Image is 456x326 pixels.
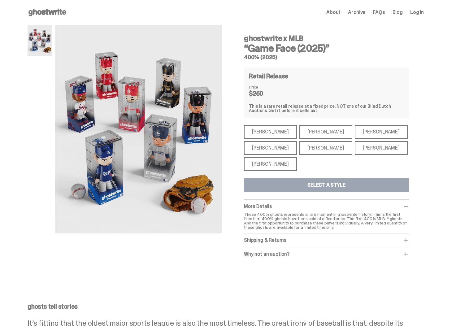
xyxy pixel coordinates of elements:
[244,54,409,60] h5: 400% (2025)
[244,251,409,257] div: Why not an auction?
[244,141,297,155] div: [PERSON_NAME]
[55,25,222,233] img: MLB%20400%25%20Primary%20Image.png
[348,10,365,15] a: Archive
[244,125,297,139] div: [PERSON_NAME]
[249,73,288,79] h4: Retail Release
[249,104,404,113] div: This is a rare retail release at a fixed price, NOT one of our Blind Dutch Auctions.
[410,10,424,15] a: Log in
[28,25,52,56] img: MLB%20400%25%20Primary%20Image.png
[268,108,319,113] span: Get it before it sells out.
[299,125,352,139] div: [PERSON_NAME]
[249,90,280,97] dd: $250
[244,178,409,192] button: Select a Style
[244,35,409,42] h4: ghostwrite x MLB
[355,125,408,139] div: [PERSON_NAME]
[299,141,352,155] div: [PERSON_NAME]
[393,10,403,15] a: Blog
[326,10,341,15] a: About
[244,237,409,243] div: Shipping & Returns
[249,85,280,89] dt: Price
[244,203,272,210] span: More Details
[373,10,385,15] a: FAQs
[244,43,409,53] h3: “Game Face (2025)”
[244,212,409,229] p: These 400% ghosts represents a rare moment in ghostwrite history. This is the first time that 400...
[307,183,345,188] div: Select a Style
[28,303,424,310] p: ghosts tell stories
[244,157,297,171] div: [PERSON_NAME]
[355,141,408,155] div: [PERSON_NAME]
